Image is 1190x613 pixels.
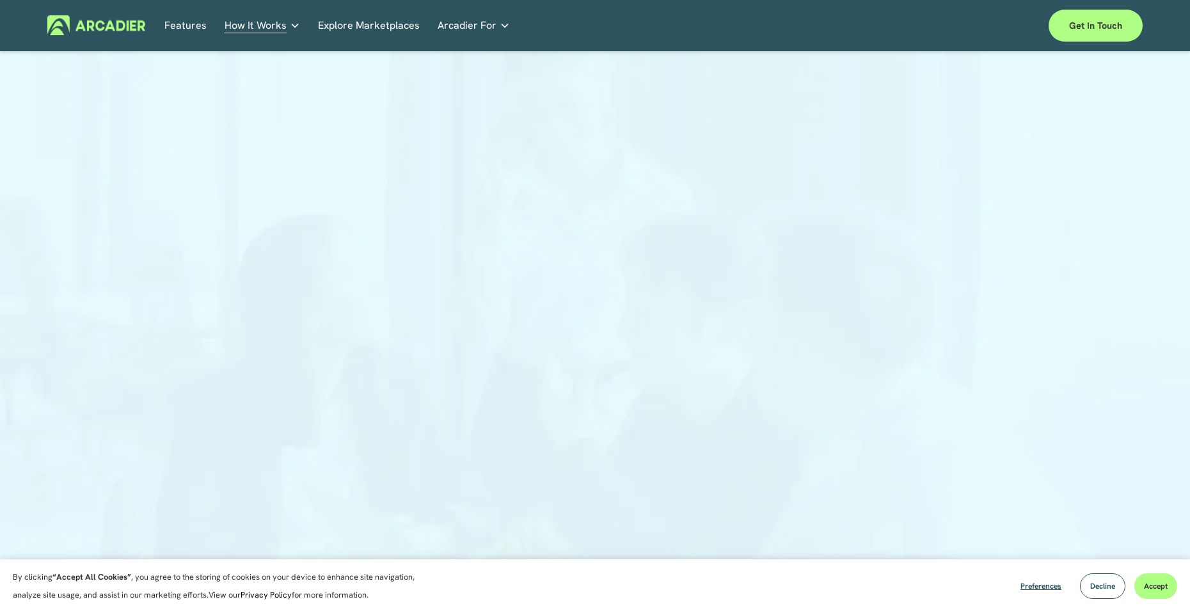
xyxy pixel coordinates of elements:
[1134,573,1177,599] button: Accept
[164,15,207,35] a: Features
[52,571,131,582] strong: “Accept All Cookies”
[318,15,420,35] a: Explore Marketplaces
[13,568,429,604] p: By clicking , you agree to the storing of cookies on your device to enhance site navigation, anal...
[225,15,300,35] a: folder dropdown
[1011,573,1071,599] button: Preferences
[438,17,496,35] span: Arcadier For
[225,17,287,35] span: How It Works
[241,589,292,600] a: Privacy Policy
[1020,581,1061,591] span: Preferences
[47,15,145,35] img: Arcadier
[1080,573,1125,599] button: Decline
[296,83,893,442] iframe: Form
[1049,10,1143,42] a: Get in touch
[438,15,510,35] a: folder dropdown
[1144,581,1168,591] span: Accept
[1090,581,1115,591] span: Decline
